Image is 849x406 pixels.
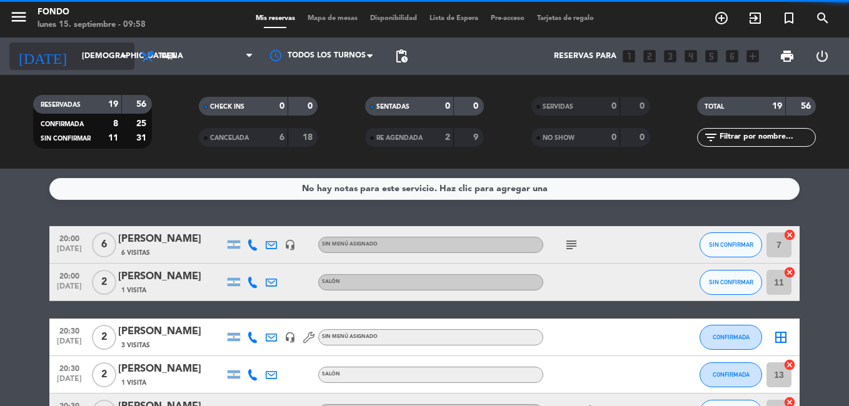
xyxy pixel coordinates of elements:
[308,102,315,111] strong: 0
[284,332,296,343] i: headset_mic
[302,182,548,196] div: No hay notas para este servicio. Haz clic para agregar una
[554,52,616,61] span: Reservas para
[445,102,450,111] strong: 0
[161,52,183,61] span: Cena
[703,130,718,145] i: filter_list
[121,340,150,350] span: 3 Visitas
[705,104,724,110] span: TOTAL
[423,15,485,22] span: Lista de Espera
[322,372,340,377] span: SALÓN
[531,15,600,22] span: Tarjetas de regalo
[41,136,91,142] span: SIN CONFIRMAR
[364,15,423,22] span: Disponibilidad
[301,15,364,22] span: Mapa de mesas
[473,102,481,111] strong: 0
[54,323,85,337] span: 20:30
[54,360,85,375] span: 20:30
[376,135,423,141] span: RE AGENDADA
[41,121,84,127] span: CONFIRMADA
[118,231,224,247] div: [PERSON_NAME]
[41,102,81,108] span: RESERVADAS
[322,334,378,339] span: Sin menú asignado
[92,270,116,295] span: 2
[92,325,116,350] span: 2
[713,334,750,340] span: CONFIRMADA
[376,104,409,110] span: SENTADAS
[745,48,761,64] i: add_box
[210,104,244,110] span: CHECK INS
[121,285,146,295] span: 1 Visita
[284,239,296,250] i: headset_mic
[783,229,796,241] i: cancel
[118,324,224,340] div: [PERSON_NAME]
[303,133,315,142] strong: 18
[805,37,840,75] div: LOG OUT
[611,133,616,142] strong: 0
[801,102,813,111] strong: 56
[564,237,579,252] i: subject
[279,133,284,142] strong: 6
[92,232,116,257] span: 6
[136,100,149,109] strong: 56
[621,48,637,64] i: looks_one
[249,15,301,22] span: Mis reservas
[38,6,146,19] div: Fondo
[118,361,224,377] div: [PERSON_NAME]
[611,102,616,111] strong: 0
[322,242,378,247] span: Sin menú asignado
[394,49,409,64] span: pending_actions
[279,102,284,111] strong: 0
[136,134,149,142] strong: 31
[54,375,85,389] span: [DATE]
[773,330,788,345] i: border_all
[640,133,647,142] strong: 0
[54,268,85,282] span: 20:00
[700,270,762,295] button: SIN CONFIRMAR
[38,19,146,31] div: lunes 15. septiembre - 09:58
[136,119,149,128] strong: 25
[9,7,28,31] button: menu
[210,135,249,141] span: CANCELADA
[473,133,481,142] strong: 9
[700,362,762,387] button: CONFIRMADA
[108,134,118,142] strong: 11
[54,230,85,245] span: 20:00
[485,15,531,22] span: Pre-acceso
[783,266,796,279] i: cancel
[121,248,150,258] span: 6 Visitas
[700,325,762,350] button: CONFIRMADA
[92,362,116,387] span: 2
[121,378,146,388] span: 1 Visita
[700,232,762,257] button: SIN CONFIRMAR
[718,131,815,144] input: Filtrar por nombre...
[641,48,658,64] i: looks_two
[9,7,28,26] i: menu
[683,48,699,64] i: looks_4
[322,279,340,284] span: SALÓN
[815,49,830,64] i: power_settings_new
[780,49,795,64] span: print
[815,11,830,26] i: search
[748,11,763,26] i: exit_to_app
[113,119,118,128] strong: 8
[118,269,224,285] div: [PERSON_NAME]
[640,102,647,111] strong: 0
[54,245,85,259] span: [DATE]
[108,100,118,109] strong: 19
[714,11,729,26] i: add_circle_outline
[9,42,76,70] i: [DATE]
[724,48,740,64] i: looks_6
[662,48,678,64] i: looks_3
[772,102,782,111] strong: 19
[703,48,720,64] i: looks_5
[543,135,575,141] span: NO SHOW
[781,11,796,26] i: turned_in_not
[543,104,573,110] span: SERVIDAS
[713,371,750,378] span: CONFIRMADA
[709,241,753,248] span: SIN CONFIRMAR
[445,133,450,142] strong: 2
[54,282,85,297] span: [DATE]
[116,49,131,64] i: arrow_drop_down
[709,279,753,285] span: SIN CONFIRMAR
[54,337,85,352] span: [DATE]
